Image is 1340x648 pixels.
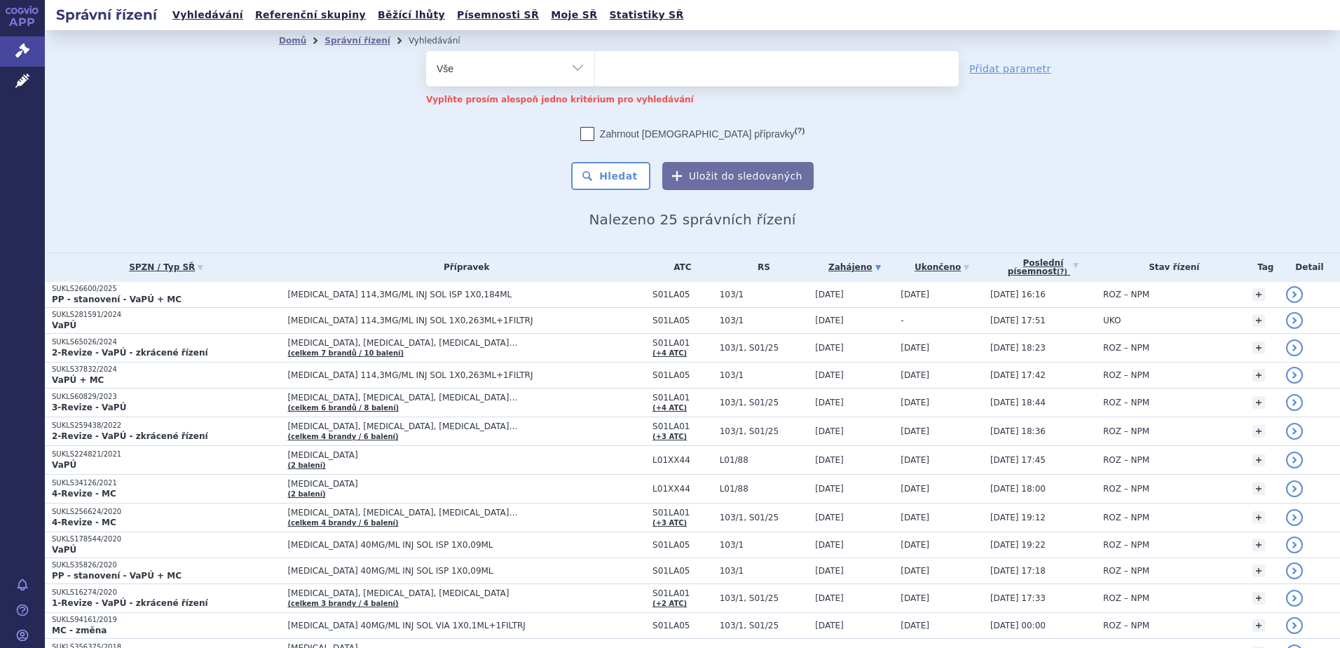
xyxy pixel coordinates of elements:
[901,316,903,325] span: -
[52,534,280,544] p: SUKLS178544/2020
[815,455,844,465] span: [DATE]
[815,540,844,550] span: [DATE]
[52,460,76,470] strong: VaPÚ
[1252,425,1265,438] a: +
[52,560,280,570] p: SUKLS35826/2020
[815,426,844,436] span: [DATE]
[1252,511,1265,524] a: +
[815,343,844,353] span: [DATE]
[1286,509,1303,526] a: detail
[1103,290,1149,299] span: ROZ – NPM
[720,484,809,494] span: L01/88
[1103,370,1149,380] span: ROZ – NPM
[1103,426,1149,436] span: ROZ – NPM
[662,162,814,190] button: Uložit do sledovaných
[1252,314,1265,327] a: +
[1252,288,1265,301] a: +
[287,421,638,431] span: [MEDICAL_DATA], [MEDICAL_DATA], [MEDICAL_DATA]…
[52,507,280,517] p: SUKLS256624/2020
[287,479,638,489] span: [MEDICAL_DATA]
[652,588,713,598] span: S01LA01
[901,290,929,299] span: [DATE]
[815,398,844,407] span: [DATE]
[901,343,929,353] span: [DATE]
[901,513,929,522] span: [DATE]
[815,566,844,576] span: [DATE]
[453,6,543,25] a: Písemnosti SŘ
[52,284,280,294] p: SUKLS26600/2025
[1286,394,1303,411] a: detail
[720,540,809,550] span: 103/1
[287,588,638,598] span: [MEDICAL_DATA], [MEDICAL_DATA], [MEDICAL_DATA]
[1286,480,1303,497] a: detail
[1103,513,1149,522] span: ROZ – NPM
[52,295,182,304] strong: PP - stanovení - VaPÚ + MC
[1286,562,1303,579] a: detail
[1252,482,1265,495] a: +
[409,30,479,51] li: Vyhledávání
[652,508,713,518] span: S01LA01
[52,588,280,598] p: SUKLS16274/2020
[1103,621,1149,630] span: ROZ – NPM
[52,392,280,402] p: SUKLS60829/2023
[287,404,399,412] a: (celkem 6 brandů / 8 balení)
[720,316,809,325] span: 103/1
[720,370,809,380] span: 103/1
[1103,566,1149,576] span: ROZ – NPM
[1286,286,1303,303] a: detail
[1245,253,1279,282] th: Tag
[720,513,809,522] span: 103/1, S01/25
[652,621,713,630] span: S01LA05
[279,36,306,46] a: Domů
[52,450,280,459] p: SUKLS224821/2021
[652,316,713,325] span: S01LA05
[52,615,280,625] p: SUKLS94161/2019
[1286,367,1303,384] a: detail
[1286,452,1303,468] a: detail
[815,290,844,299] span: [DATE]
[901,593,929,603] span: [DATE]
[652,404,687,412] a: (+4 ATC)
[652,349,687,357] a: (+4 ATC)
[901,426,929,436] span: [DATE]
[720,426,809,436] span: 103/1, S01/25
[1286,536,1303,553] a: detail
[815,257,894,277] a: Zahájeno
[1103,398,1149,407] span: ROZ – NPM
[901,370,929,380] span: [DATE]
[901,540,929,550] span: [DATE]
[1279,253,1340,282] th: Detail
[374,6,449,25] a: Běžící lhůty
[52,571,182,581] strong: PP - stanovení - VaPÚ + MC
[652,540,713,550] span: S01LA05
[990,484,1046,494] span: [DATE] 18:00
[1286,312,1303,329] a: detail
[901,621,929,630] span: [DATE]
[969,62,1051,76] a: Přidat parametr
[1286,339,1303,356] a: detail
[45,5,168,25] h2: Správní řízení
[652,421,713,431] span: S01LA01
[815,593,844,603] span: [DATE]
[287,519,398,527] a: (celkem 4 brandy / 6 balení)
[1103,343,1149,353] span: ROZ – NPM
[580,127,805,141] label: Zahrnout [DEMOGRAPHIC_DATA] přípravky
[287,349,404,357] a: (celkem 7 brandů / 10 balení)
[52,478,280,488] p: SUKLS34126/2021
[645,253,713,282] th: ATC
[990,621,1046,630] span: [DATE] 00:00
[720,621,809,630] span: 103/1, S01/25
[1286,617,1303,634] a: detail
[990,343,1046,353] span: [DATE] 18:23
[990,316,1046,325] span: [DATE] 17:51
[52,257,280,277] a: SPZN / Typ SŘ
[1103,593,1149,603] span: ROZ – NPM
[1252,454,1265,466] a: +
[901,257,983,277] a: Ukončeno
[287,290,638,299] span: [MEDICAL_DATA] 114,3MG/ML INJ SOL ISP 1X0,184ML
[52,518,116,527] strong: 4-Revize - MC
[720,593,809,603] span: 103/1, S01/25
[52,310,280,320] p: SUKLS281591/2024
[1252,592,1265,605] a: +
[990,593,1046,603] span: [DATE] 17:33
